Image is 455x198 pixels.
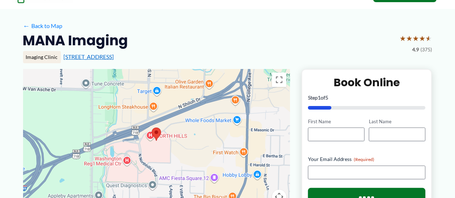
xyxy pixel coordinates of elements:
span: ★ [406,32,413,45]
p: Step of [308,95,426,100]
div: Imaging Clinic [23,51,61,63]
span: 1 [318,95,321,101]
label: Your Email Address [308,156,426,163]
span: (Required) [354,157,375,162]
h2: Book Online [308,75,426,89]
span: ★ [413,32,419,45]
span: ★ [426,32,432,45]
span: 4.9 [412,45,419,54]
a: [STREET_ADDRESS] [64,53,114,60]
label: First Name [308,118,365,125]
span: ★ [419,32,426,45]
span: ← [23,22,30,29]
span: 5 [325,95,328,101]
h2: MANA Imaging [23,32,128,49]
button: Activar o desactivar la vista de pantalla completa [272,73,286,87]
a: ←Back to Map [23,20,62,31]
span: ★ [400,32,406,45]
span: (375) [421,45,432,54]
label: Last Name [369,118,425,125]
